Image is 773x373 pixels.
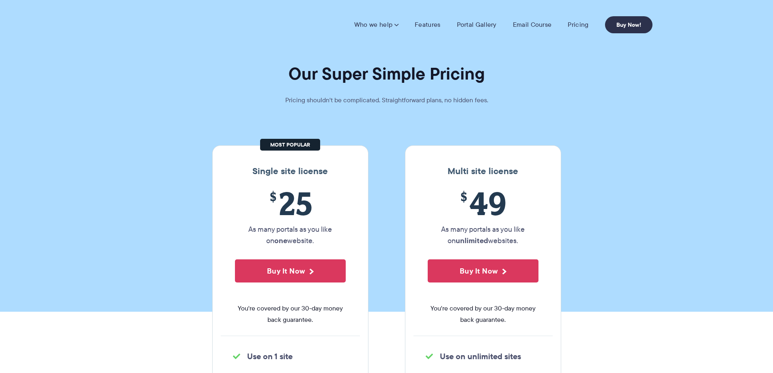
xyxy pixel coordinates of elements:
span: 25 [235,185,346,222]
a: Buy Now! [605,16,652,33]
span: You're covered by our 30-day money back guarantee. [428,303,538,326]
p: Pricing shouldn't be complicated. Straightforward plans, no hidden fees. [265,95,508,106]
strong: unlimited [456,235,488,246]
strong: Use on unlimited sites [440,350,521,362]
p: As many portals as you like on websites. [428,224,538,246]
strong: Use on 1 site [247,350,293,362]
h3: Single site license [221,166,360,177]
h3: Multi site license [413,166,553,177]
a: Email Course [513,21,552,29]
a: Features [415,21,440,29]
span: 49 [428,185,538,222]
strong: one [274,235,287,246]
p: As many portals as you like on website. [235,224,346,246]
a: Pricing [568,21,588,29]
button: Buy It Now [235,259,346,282]
span: You're covered by our 30-day money back guarantee. [235,303,346,326]
a: Who we help [354,21,398,29]
a: Portal Gallery [457,21,497,29]
button: Buy It Now [428,259,538,282]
